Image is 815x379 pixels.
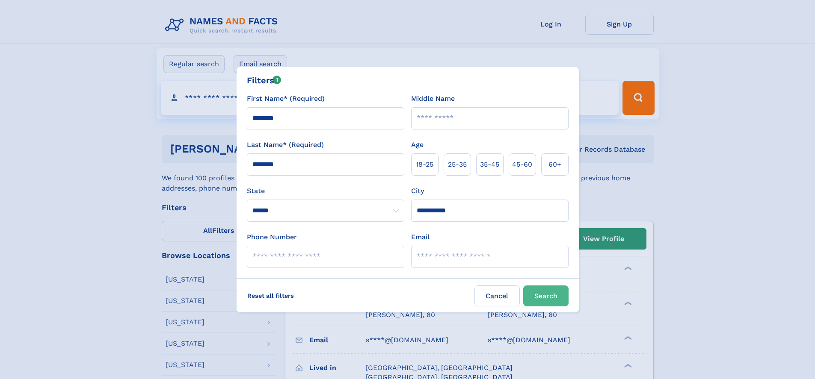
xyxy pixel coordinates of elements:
label: First Name* (Required) [247,94,325,104]
label: City [411,186,424,196]
label: Last Name* (Required) [247,140,324,150]
span: 25‑35 [448,159,467,170]
label: State [247,186,404,196]
label: Phone Number [247,232,297,242]
span: 18‑25 [416,159,433,170]
label: Middle Name [411,94,455,104]
label: Reset all filters [242,285,299,306]
label: Age [411,140,424,150]
label: Email [411,232,430,242]
button: Search [523,285,569,306]
label: Cancel [474,285,520,306]
span: 45‑60 [512,159,532,170]
span: 60+ [548,159,561,170]
span: 35‑45 [480,159,499,170]
div: Filters [247,74,282,87]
